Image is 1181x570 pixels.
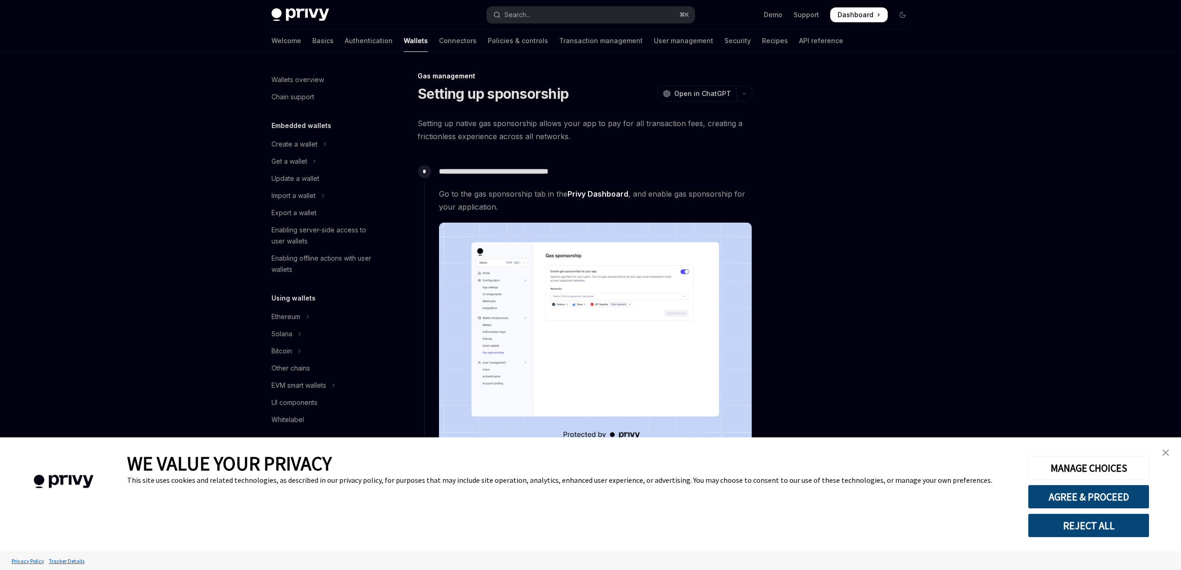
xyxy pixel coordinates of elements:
div: Other chains [271,363,310,374]
div: Enabling offline actions with user wallets [271,253,377,275]
a: Recipes [762,30,788,52]
button: Toggle Solana section [264,326,383,342]
span: ⌘ K [679,11,689,19]
a: Chain support [264,89,383,105]
div: Search... [504,9,530,20]
a: Update a wallet [264,170,383,187]
span: Open in ChatGPT [674,89,731,98]
a: UI components [264,394,383,411]
a: Tracker Details [46,553,87,569]
a: close banner [1156,443,1175,462]
a: Export a wallet [264,205,383,221]
div: UI components [271,397,317,408]
span: Dashboard [838,10,873,19]
a: User management [654,30,713,52]
div: Wallets overview [271,74,324,85]
button: MANAGE CHOICES [1028,456,1149,480]
a: Support [794,10,819,19]
div: Update a wallet [271,173,319,184]
h5: Using wallets [271,293,316,304]
a: Privy Dashboard [568,189,628,199]
button: Toggle dark mode [895,7,910,22]
a: Privacy Policy [9,553,46,569]
a: API reference [799,30,843,52]
a: Dashboard [830,7,888,22]
a: Enabling offline actions with user wallets [264,250,383,278]
div: Create a wallet [271,139,317,150]
div: Export a wallet [271,207,316,218]
span: WE VALUE YOUR PRIVACY [127,451,332,475]
a: Transaction management [559,30,643,52]
button: Toggle Get a wallet section [264,153,383,170]
a: Wallets overview [264,71,383,88]
a: Security [724,30,751,52]
a: Connectors [439,30,477,52]
div: Get a wallet [271,156,307,167]
div: Solana [271,328,292,339]
img: close banner [1162,449,1169,456]
a: Welcome [271,30,301,52]
button: AGREE & PROCEED [1028,485,1149,509]
button: Toggle Bitcoin section [264,343,383,359]
a: Enabling server-side access to user wallets [264,222,383,250]
button: Toggle Ethereum section [264,308,383,325]
button: Open in ChatGPT [657,86,736,102]
button: REJECT ALL [1028,513,1149,538]
button: Open search [487,6,695,23]
div: Chain support [271,91,314,102]
a: Basics [312,30,334,52]
div: Enabling server-side access to user wallets [271,224,377,247]
span: Setting up native gas sponsorship allows your app to pay for all transaction fees, creating a fri... [418,117,752,143]
h1: Setting up sponsorship [418,85,569,102]
div: Bitcoin [271,346,292,357]
a: Demo [764,10,782,19]
div: Whitelabel [271,414,304,425]
button: Toggle EVM smart wallets section [264,377,383,394]
div: Gas management [418,71,752,81]
button: Toggle Import a wallet section [264,187,383,204]
a: Whitelabel [264,411,383,428]
div: This site uses cookies and related technologies, as described in our privacy policy, for purposes... [127,475,1014,485]
a: Wallets [404,30,428,52]
img: company logo [14,461,113,502]
div: EVM smart wallets [271,380,326,391]
img: dark logo [271,8,329,21]
div: Ethereum [271,311,300,322]
div: Import a wallet [271,190,316,201]
a: Other chains [264,360,383,377]
h5: Embedded wallets [271,120,331,131]
span: Go to the gas sponsorship tab in the , and enable gas sponsorship for your application. [439,187,752,213]
img: images/gas-sponsorship.png [439,223,752,446]
a: Policies & controls [488,30,548,52]
button: Toggle Create a wallet section [264,136,383,153]
a: Authentication [345,30,393,52]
